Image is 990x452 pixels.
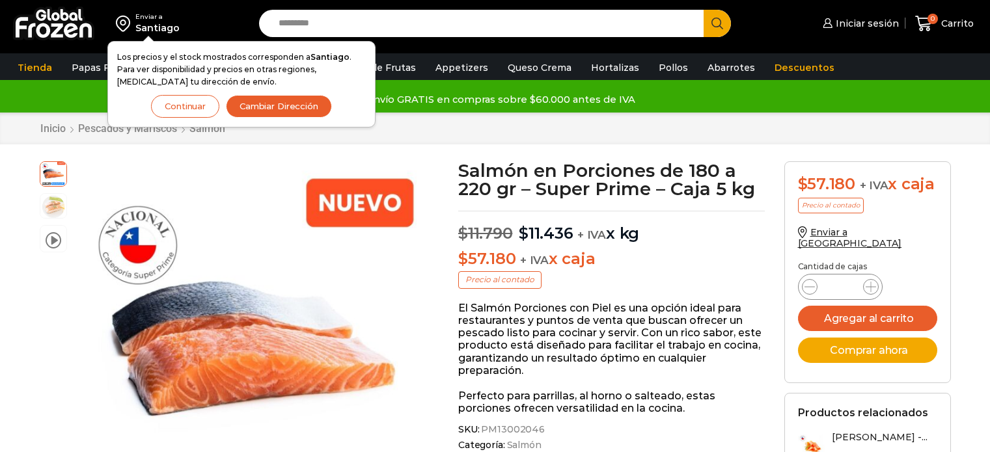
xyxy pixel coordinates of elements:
img: address-field-icon.svg [116,12,135,34]
p: Precio al contado [798,198,864,213]
a: Tienda [11,55,59,80]
span: salmon porcion nuevo [40,160,66,186]
a: Salmón [505,440,542,451]
a: Pescados y Mariscos [77,122,178,135]
h2: Productos relacionados [798,406,928,419]
strong: Santiago [310,52,350,62]
a: Abarrotes [701,55,762,80]
span: + IVA [577,228,606,241]
span: $ [798,174,808,193]
div: Santiago [135,21,180,34]
p: Los precios y el stock mostrados corresponden a . Para ver disponibilidad y precios en otras regi... [117,51,366,88]
span: $ [519,224,529,243]
a: Pollos [652,55,694,80]
span: + IVA [520,254,549,267]
a: Enviar a [GEOGRAPHIC_DATA] [798,226,902,249]
bdi: 11.436 [519,224,573,243]
a: Descuentos [768,55,841,80]
h3: [PERSON_NAME] -... [832,432,928,443]
p: Cantidad de cajas [798,262,937,271]
span: plato-salmon [40,194,66,220]
span: SKU: [458,424,765,435]
span: Categoría: [458,440,765,451]
button: Continuar [151,95,219,118]
a: Papas Fritas [65,55,137,80]
p: x kg [458,211,765,243]
button: Agregar al carrito [798,306,937,331]
span: + IVA [860,179,888,192]
button: Search button [704,10,731,37]
nav: Breadcrumb [40,122,226,135]
span: Carrito [938,17,974,30]
a: Iniciar sesión [819,10,899,36]
a: Queso Crema [501,55,578,80]
bdi: 57.180 [798,174,855,193]
span: Iniciar sesión [832,17,899,30]
a: 0 Carrito [912,8,977,39]
h1: Salmón en Porciones de 180 a 220 gr – Super Prime – Caja 5 kg [458,161,765,198]
p: Precio al contado [458,271,542,288]
span: $ [458,249,468,268]
a: Hortalizas [584,55,646,80]
span: 0 [928,14,938,24]
span: $ [458,224,468,243]
div: x caja [798,175,937,194]
span: PM13002046 [479,424,545,435]
p: Perfecto para parrillas, al horno o salteado, estas porciones ofrecen versatilidad en la cocina. [458,390,765,414]
input: Product quantity [828,278,853,296]
a: Inicio [40,122,66,135]
p: x caja [458,250,765,269]
button: Comprar ahora [798,338,937,363]
a: Pulpa de Frutas [335,55,422,80]
a: Salmón [189,122,226,135]
a: Appetizers [429,55,495,80]
bdi: 11.790 [458,224,512,243]
bdi: 57.180 [458,249,516,268]
div: Enviar a [135,12,180,21]
p: El Salmón Porciones con Piel es una opción ideal para restaurantes y puntos de venta que buscan o... [458,302,765,377]
button: Cambiar Dirección [226,95,332,118]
